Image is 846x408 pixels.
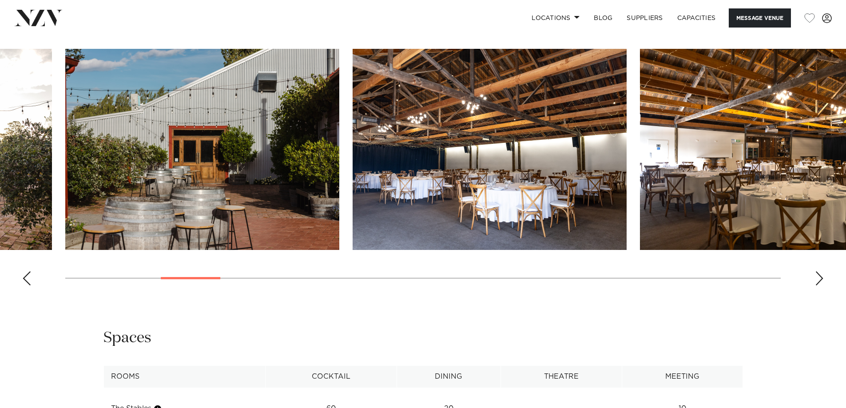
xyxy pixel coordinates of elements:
swiper-slide: 5 / 30 [65,49,339,250]
h2: Spaces [103,328,151,348]
th: Rooms [103,366,266,388]
th: Meeting [622,366,743,388]
swiper-slide: 6 / 30 [353,49,627,250]
button: Message Venue [729,8,791,28]
a: BLOG [587,8,620,28]
th: Dining [397,366,500,388]
img: nzv-logo.png [14,10,63,26]
a: Capacities [670,8,723,28]
a: SUPPLIERS [620,8,670,28]
th: Theatre [500,366,622,388]
th: Cocktail [266,366,397,388]
a: Locations [524,8,587,28]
